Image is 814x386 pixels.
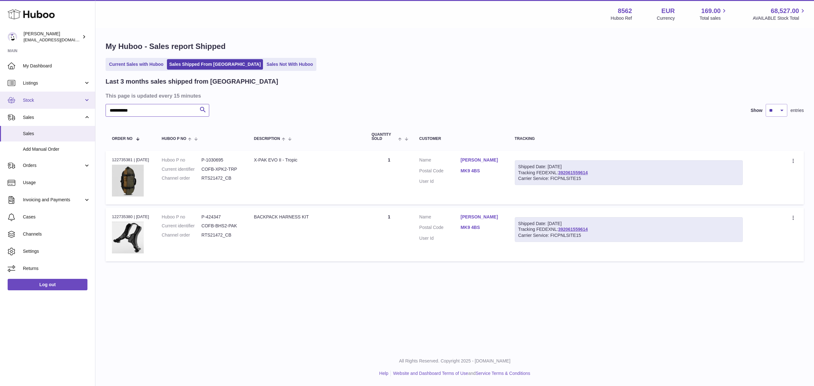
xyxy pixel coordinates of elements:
div: Customer [419,137,502,141]
td: 1 [365,151,413,204]
dd: COFB-XPK2-TRP [202,166,241,172]
a: Website and Dashboard Terms of Use [393,371,468,376]
span: Sales [23,131,90,137]
a: 169.00 Total sales [700,7,728,21]
dt: Current identifier [162,223,202,229]
span: Add Manual Order [23,146,90,152]
span: My Dashboard [23,63,90,69]
dt: Name [419,157,461,165]
td: 1 [365,208,413,261]
span: Channels [23,231,90,237]
a: [PERSON_NAME] [461,157,502,163]
div: Shipped Date: [DATE] [518,221,739,227]
a: MK9 4BS [461,224,502,231]
span: Cases [23,214,90,220]
dd: P-1030695 [202,157,241,163]
a: [PERSON_NAME] [461,214,502,220]
dd: RTS21472_CB [202,232,241,238]
dt: Huboo P no [162,214,202,220]
h2: Last 3 months sales shipped from [GEOGRAPHIC_DATA] [106,77,278,86]
span: entries [790,107,804,114]
dd: P-424347 [202,214,241,220]
dt: Postal Code [419,224,461,232]
div: BACKPACK HARNESS KIT [254,214,359,220]
span: Stock [23,97,84,103]
span: Invoicing and Payments [23,197,84,203]
li: and [391,370,530,376]
dt: Channel order [162,175,202,181]
a: Sales Shipped From [GEOGRAPHIC_DATA] [167,59,263,70]
span: Orders [23,162,84,169]
div: [PERSON_NAME] [24,31,81,43]
div: Tracking FEDEXNL: [515,217,743,242]
dt: Postal Code [419,168,461,176]
div: Tracking [515,137,743,141]
dt: Huboo P no [162,157,202,163]
span: Listings [23,80,84,86]
a: Sales Not With Huboo [264,59,315,70]
span: Total sales [700,15,728,21]
div: Huboo Ref [611,15,632,21]
a: 68,527.00 AVAILABLE Stock Total [753,7,806,21]
span: Returns [23,265,90,272]
label: Show [751,107,762,114]
span: 169.00 [701,7,721,15]
div: Currency [657,15,675,21]
dd: RTS21472_CB [202,175,241,181]
span: Quantity Sold [372,133,397,141]
a: Help [379,371,389,376]
span: Usage [23,180,90,186]
div: X-PAK EVO II - Tropic [254,157,359,163]
span: Sales [23,114,84,121]
a: Log out [8,279,87,290]
span: AVAILABLE Stock Total [753,15,806,21]
span: Huboo P no [162,137,186,141]
a: 392061559614 [558,170,588,175]
span: 68,527.00 [771,7,799,15]
div: 122735381 | [DATE] [112,157,149,163]
div: Tracking FEDEXNL: [515,160,743,185]
div: Carrier Service: FICPNLSITE15 [518,176,739,182]
dt: Current identifier [162,166,202,172]
dt: Name [419,214,461,222]
strong: 8562 [618,7,632,15]
img: 85621648773298.png [112,222,144,253]
strong: EUR [661,7,675,15]
h1: My Huboo - Sales report Shipped [106,41,804,52]
span: Order No [112,137,133,141]
a: 392061559614 [558,227,588,232]
span: Description [254,137,280,141]
a: Service Terms & Conditions [476,371,530,376]
dt: User Id [419,235,461,241]
dt: Channel order [162,232,202,238]
div: 122735380 | [DATE] [112,214,149,220]
img: internalAdmin-8562@internal.huboo.com [8,32,17,42]
p: All Rights Reserved. Copyright 2025 - [DOMAIN_NAME] [100,358,809,364]
span: Settings [23,248,90,254]
div: Shipped Date: [DATE] [518,164,739,170]
a: Current Sales with Huboo [107,59,166,70]
a: MK9 4BS [461,168,502,174]
dd: COFB-BHS2-PAK [202,223,241,229]
img: 85621749232594.png [112,165,144,196]
dt: User Id [419,178,461,184]
h3: This page is updated every 15 minutes [106,92,802,99]
div: Carrier Service: FICPNLSITE15 [518,232,739,238]
span: [EMAIL_ADDRESS][DOMAIN_NAME] [24,37,93,42]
